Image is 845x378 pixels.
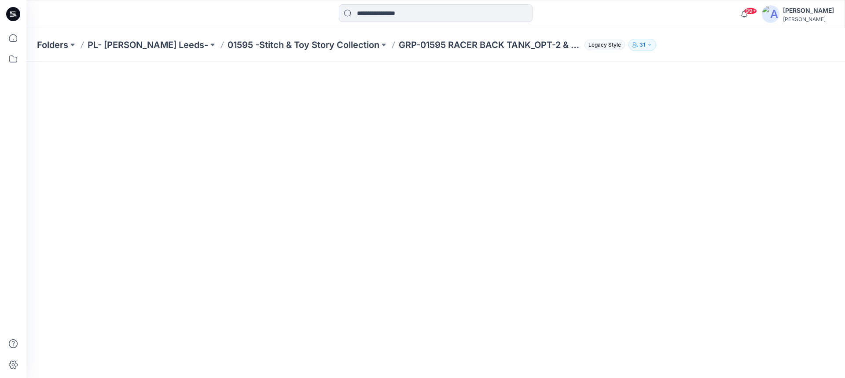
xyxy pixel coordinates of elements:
div: [PERSON_NAME] [783,16,834,22]
iframe: To enrich screen reader interactions, please activate Accessibility in Grammarly extension settings [26,62,845,378]
span: 99+ [744,7,757,15]
p: 31 [639,40,645,50]
p: GRP-01595 RACER BACK TANK_OPT-2 & OPT-3_DEVELOPMENT [399,39,581,51]
button: Legacy Style [581,39,625,51]
img: avatar [762,5,779,23]
button: 31 [628,39,656,51]
a: Folders [37,39,68,51]
a: PL- [PERSON_NAME] Leeds- [88,39,208,51]
span: Legacy Style [584,40,625,50]
a: 01595 -Stitch & Toy Story Collection [228,39,379,51]
div: [PERSON_NAME] [783,5,834,16]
